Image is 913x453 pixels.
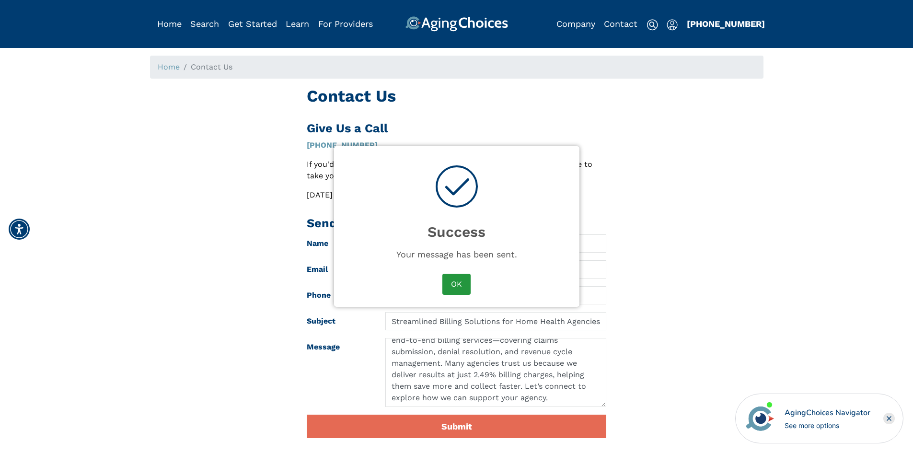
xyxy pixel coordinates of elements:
a: Contact [604,19,637,29]
a: Home [157,19,182,29]
button: OK [442,274,470,295]
img: user-icon.svg [667,19,678,31]
label: Email [300,260,378,279]
h1: Contact Us [307,86,606,106]
span: Contact Us [191,62,232,71]
img: avatar [744,402,776,435]
div: See more options [785,420,870,430]
div: Popover trigger [190,16,219,32]
p: [DATE] through [DATE]: 9AM-5PM ET [307,189,606,201]
nav: breadcrumb [150,56,763,79]
img: search-icon.svg [647,19,658,31]
a: Search [190,19,219,29]
div: Accessibility Menu [9,219,30,240]
div: Your message has been sent. [347,249,565,259]
a: Get Started [228,19,277,29]
p: If you'd prefer to speak directly to an AgingChoices Guide, we're available to take your call at ... [307,159,606,182]
h2: Give Us a Call [307,121,606,136]
textarea: Hello, We help Home Health Agencies improve cash flow with end-to-end billing services—covering c... [385,338,606,407]
div: AgingChoices Navigator [785,407,870,418]
label: Name [300,234,378,253]
a: [PHONE_NUMBER] [687,19,765,29]
div: Close [883,413,895,424]
a: Learn [286,19,309,29]
a: [PHONE_NUMBER] [307,140,378,150]
label: Subject [300,312,378,330]
h2: Send Us an Email [307,216,606,231]
a: Home [158,62,180,71]
label: Message [300,338,378,407]
a: For Providers [318,19,373,29]
button: Submit [307,415,606,438]
img: AgingChoices [405,16,508,32]
label: Phone [300,286,378,304]
div: Popover trigger [667,16,678,32]
a: Company [556,19,595,29]
h2: Success [334,212,579,241]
